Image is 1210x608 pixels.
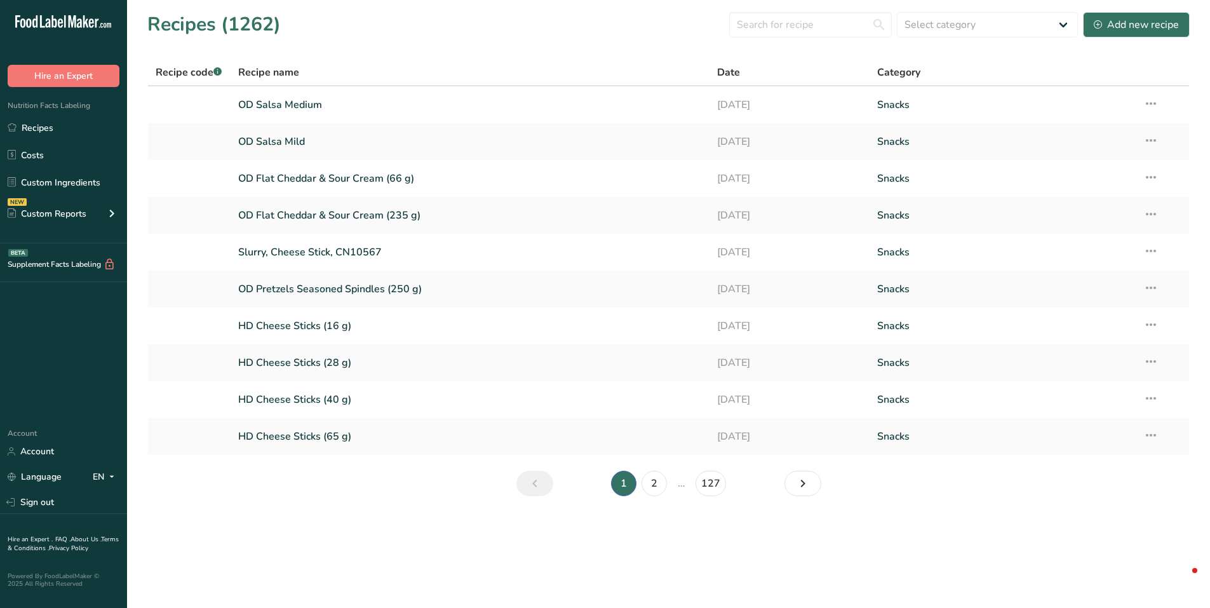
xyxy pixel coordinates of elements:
[71,535,101,544] a: About Us .
[877,65,920,80] span: Category
[8,198,27,206] div: NEW
[55,535,71,544] a: FAQ .
[717,239,862,266] a: [DATE]
[877,386,1128,413] a: Snacks
[8,249,28,257] div: BETA
[696,471,726,496] a: Page 127.
[877,128,1128,155] a: Snacks
[238,239,702,266] a: Slurry, Cheese Stick, CN10567
[717,202,862,229] a: [DATE]
[729,12,892,37] input: Search for recipe
[8,466,62,488] a: Language
[238,386,702,413] a: HD Cheese Sticks (40 g)
[156,65,222,79] span: Recipe code
[717,423,862,450] a: [DATE]
[238,91,702,118] a: OD Salsa Medium
[877,313,1128,339] a: Snacks
[8,65,119,87] button: Hire an Expert
[8,572,119,588] div: Powered By FoodLabelMaker © 2025 All Rights Reserved
[877,202,1128,229] a: Snacks
[8,535,119,553] a: Terms & Conditions .
[877,276,1128,302] a: Snacks
[93,470,119,485] div: EN
[877,423,1128,450] a: Snacks
[8,207,86,220] div: Custom Reports
[238,165,702,192] a: OD Flat Cheddar & Sour Cream (66 g)
[238,349,702,376] a: HD Cheese Sticks (28 g)
[877,349,1128,376] a: Snacks
[717,276,862,302] a: [DATE]
[516,471,553,496] a: Previous page
[717,128,862,155] a: [DATE]
[717,165,862,192] a: [DATE]
[642,471,667,496] a: Page 2.
[717,349,862,376] a: [DATE]
[717,65,740,80] span: Date
[8,535,53,544] a: Hire an Expert .
[238,313,702,339] a: HD Cheese Sticks (16 g)
[238,128,702,155] a: OD Salsa Mild
[717,313,862,339] a: [DATE]
[717,91,862,118] a: [DATE]
[877,91,1128,118] a: Snacks
[784,471,821,496] a: Next page
[147,10,281,39] h1: Recipes (1262)
[877,165,1128,192] a: Snacks
[238,423,702,450] a: HD Cheese Sticks (65 g)
[877,239,1128,266] a: Snacks
[1083,12,1190,37] button: Add new recipe
[238,202,702,229] a: OD Flat Cheddar & Sour Cream (235 g)
[1094,17,1179,32] div: Add new recipe
[238,65,299,80] span: Recipe name
[238,276,702,302] a: OD Pretzels Seasoned Spindles (250 g)
[49,544,88,553] a: Privacy Policy
[1167,565,1197,595] iframe: Intercom live chat
[717,386,862,413] a: [DATE]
